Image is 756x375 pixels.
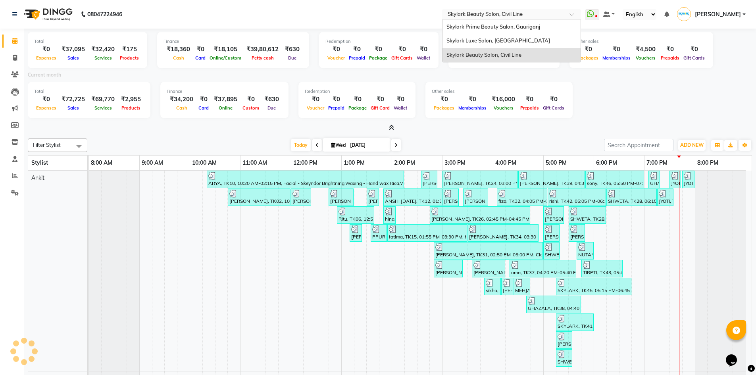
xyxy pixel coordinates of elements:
span: Vouchers [492,105,516,111]
span: Skylark Beauty Salon, Civil Line [446,52,521,58]
span: Packages [576,55,600,61]
div: ₹0 [681,45,707,54]
div: [PERSON_NAME], TK17, 03:25 PM-03:55 PM, Threading - Eyebrow,Waxing - Upper Lips Wax Rica [464,190,487,205]
ng-dropdown-panel: Options list [442,19,581,63]
div: JYOTI, TK47, 07:15 PM-07:35 PM, Threading - Eyebrow [658,190,673,205]
div: JYOTI, TK47, 07:30 PM-07:40 PM, Waxing - Upper Lips [GEOGRAPHIC_DATA] [670,172,680,187]
div: Finance [164,38,303,45]
div: ₹0 [347,45,367,54]
span: Vouchers [634,55,658,61]
div: ₹0 [456,95,489,104]
span: Prepaids [659,55,681,61]
div: ₹37,095 [58,45,88,54]
div: fiza, TK32, 04:05 PM-05:05 PM, Facial - Ozone Whitening Single Pack [498,190,546,205]
span: Filter Stylist [33,142,61,148]
div: ₹175 [118,45,141,54]
div: JYOTI, TK47, 07:45 PM-08:00 PM, Waxing - [GEOGRAPHIC_DATA] [GEOGRAPHIC_DATA] [683,172,694,187]
span: Gift Cards [541,105,566,111]
div: [PERSON_NAME], TK26, 02:45 PM-04:45 PM, Threading - Eyebrow,Hair Cutting ,Waxing - Underarm Rica,... [431,208,529,223]
span: Prepaid [326,105,346,111]
a: 3:00 PM [442,157,467,169]
span: Ankit [31,174,44,181]
span: Expenses [34,55,58,61]
span: Products [118,55,141,61]
span: Card [193,55,208,61]
a: 2:00 PM [392,157,417,169]
div: ₹0 [432,95,456,104]
span: Sales [65,55,81,61]
a: 1:00 PM [342,157,367,169]
div: SKYLARK, TK45, 05:15 PM-06:45 PM, Facial - O3+Whitening / Seaweed [557,279,631,294]
div: NUTAN, TK40, 05:40 PM-06:00 PM, Waxing - Hand wax Normal [577,243,593,258]
a: 10:00 AM [190,157,219,169]
span: Gift Cards [681,55,707,61]
a: 12:00 PM [291,157,319,169]
span: Sales [65,105,81,111]
div: ₹0 [600,45,633,54]
input: Search Appointment [604,139,673,151]
div: [PERSON_NAME], TK21, 04:10 PM-04:25 PM, THRE.+FORE.+UPPER LIP. [502,279,512,294]
div: ₹18,360 [164,45,193,54]
span: Expenses [34,105,58,111]
div: ₹37,895 [211,95,240,104]
div: [PERSON_NAME], TK05, 01:10 PM-01:25 PM, THRE.+FORE.+UPPER LIP. [350,225,361,240]
span: Memberships [600,55,633,61]
div: ₹34,200 [167,95,196,104]
div: SHWETA, TK28, 05:30 PM-06:15 PM, Manicure - Lotus [569,208,605,223]
span: Prepaids [518,105,541,111]
div: [PERSON_NAME], TK20, 03:35 PM-04:15 PM, Threading - Eyebrow,Hair Cutting [473,261,504,276]
span: Package [367,55,389,61]
span: Card [196,105,211,111]
div: ₹0 [518,95,541,104]
div: GHAZALA, TK48, 07:05 PM-07:15 PM, Add Service [649,172,659,187]
span: Cash [174,105,189,111]
div: rishi, TK42, 05:05 PM-06:15 PM, NOSE WAX ,Waxing - Upper Lips Wax Rica,Threading - Eyebrow,Thread... [548,190,605,205]
div: ₹0 [240,95,261,104]
div: ₹72,725 [58,95,88,104]
div: PPURNIMA, TK08, 01:35 PM-01:55 PM, Hair Cutting [371,225,386,240]
div: ₹630 [261,95,282,104]
a: 5:00 PM [544,157,569,169]
div: [PERSON_NAME], TK30, 05:15 PM-05:35 PM, Threading - Eyebrow [557,333,571,348]
div: ₹0 [346,95,369,104]
span: Due [265,105,278,111]
div: MEHJAVI COURSE FEEE, TK27, 04:25 PM-04:45 PM, Threading - Eyebrow [514,279,529,294]
div: Other sales [432,88,566,95]
span: Skylark Luxe Salon, [GEOGRAPHIC_DATA] [446,37,550,44]
div: ₹18,105 [208,45,243,54]
span: Due [286,55,298,61]
div: ₹32,420 [88,45,118,54]
img: Shashwat Pandey [677,7,691,21]
div: [PERSON_NAME], TK29, 05:00 PM-05:20 PM, Threading - Eyebrow [544,225,559,240]
div: ₹0 [34,45,58,54]
div: ₹16,000 [489,95,518,104]
span: Prepaid [347,55,367,61]
span: Voucher [305,105,326,111]
span: Services [92,55,114,61]
span: Wallet [392,105,409,111]
div: ₹0 [389,45,415,54]
div: ₹2,955 [118,95,144,104]
div: [PERSON_NAME], TK24, 03:00 PM-04:30 PM, Threading - Eyebrow,Waxing - Upper Lips Wax Rica,Threadin... [443,172,517,187]
div: ₹0 [541,95,566,104]
div: [PERSON_NAME], TK31, 02:50 PM-05:00 PM, Clean-Up - Skeyndor Clean-Up,Waxing - Hand wax Rica,Waxin... [435,243,542,258]
div: SHWETA, TK28, 05:00 PM-05:20 PM, Waxing - Hand wax Rica [544,243,559,258]
div: Total [34,88,144,95]
div: ₹0 [367,45,389,54]
input: 2025-09-03 [348,139,387,151]
div: uma, TK37, 04:20 PM-05:40 PM, Waxing - Hand wax Rica,Waxing - Half [GEOGRAPHIC_DATA],Waxing - Und... [510,261,575,276]
span: Wallet [415,55,432,61]
div: sony, TK46, 05:50 PM-07:00 PM, Waxing - Hand wax Rica,Waxing - Upper Lips [GEOGRAPHIC_DATA],Waxin... [586,172,643,187]
div: ₹0 [196,95,211,104]
span: ADD NEW [680,142,704,148]
div: [PERSON_NAME], TK35, 05:00 PM-05:25 PM, NOSE WAX ,Waxing - Upper Lips [GEOGRAPHIC_DATA] [544,208,563,223]
div: ₹0 [193,45,208,54]
div: GHAZALA, TK38, 04:40 PM-05:45 PM, Clean-Up - Lotus Whitening,Threading - Eyebrow [527,297,580,312]
div: [PERSON_NAME], TK30, 05:30 PM-05:50 PM, Hair Cutting [569,225,584,240]
iframe: chat widget [723,343,748,367]
a: 9:00 AM [140,157,165,169]
span: Cash [171,55,186,61]
button: ADD NEW [678,140,706,151]
div: ₹0 [325,45,347,54]
div: [PERSON_NAME], TK07, 01:30 PM-01:45 PM, THRE.+FORE.+UPPER LIP. [367,190,378,205]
